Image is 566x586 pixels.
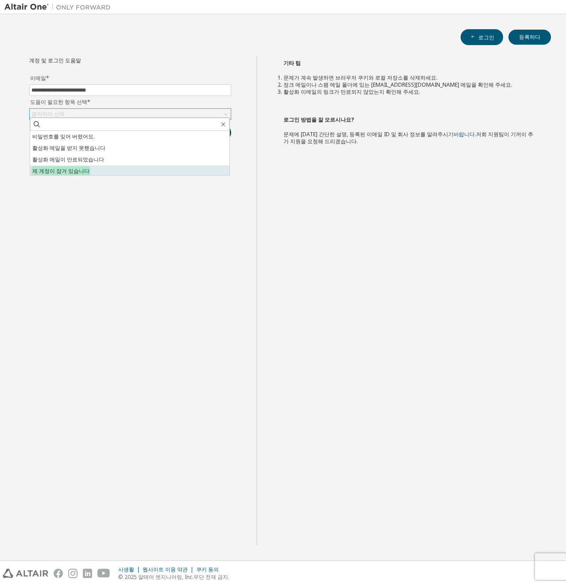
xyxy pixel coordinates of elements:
img: youtube.svg [97,569,110,578]
img: Altair One [4,3,115,11]
font: 클릭하여 선택 [31,110,65,118]
font: 도움이 필요한 항목 선택* [29,98,90,106]
font: 로그인 [469,33,494,41]
img: altair_logo.svg [3,569,48,578]
font: 비밀번호를 잊어 버렸어요. [32,133,95,140]
font: 무단 전재 금지. [194,573,229,581]
font: 정크 메일이나 스팸 메일 폴더에 있는 [EMAIL_ADDRESS][DOMAIN_NAME] 메일을 확인해 주세요. [283,81,512,88]
font: 문제에 [DATE] 간단한 설명, 등록된 이메일 ID 및 회사 정보를 알려주시기 [283,130,476,138]
a: 바랍니다. [454,130,476,138]
font: © 2025 알테어 엔지니어링, Inc. [118,573,194,581]
font: 계정 및 로그인 도움말 [29,57,81,64]
button: 로그인 [461,29,503,45]
div: 클릭하여 선택 [30,109,231,119]
font: 기타 팁 [283,59,301,67]
button: 등록하다 [508,30,551,45]
img: instagram.svg [68,569,78,578]
font: 등록하다 [519,34,540,41]
font: 웹사이트 이용 약관 [143,566,188,573]
font: 쿠키 동의 [196,566,219,573]
font: 저희 지원팀이 기꺼이 추가 지원을 요청해 드리겠습니다. [283,130,533,145]
font: 문제가 계속 발생하면 브라우저 쿠키와 로컬 저장소를 삭제하세요. [283,74,438,81]
font: 활성화 이메일의 링크가 만료되지 않았는지 확인해 주세요. [283,88,420,96]
font: 로그인 방법을 잘 모르시나요? [283,116,354,123]
img: linkedin.svg [83,569,92,578]
font: 사생활 [118,566,134,573]
img: facebook.svg [54,569,63,578]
